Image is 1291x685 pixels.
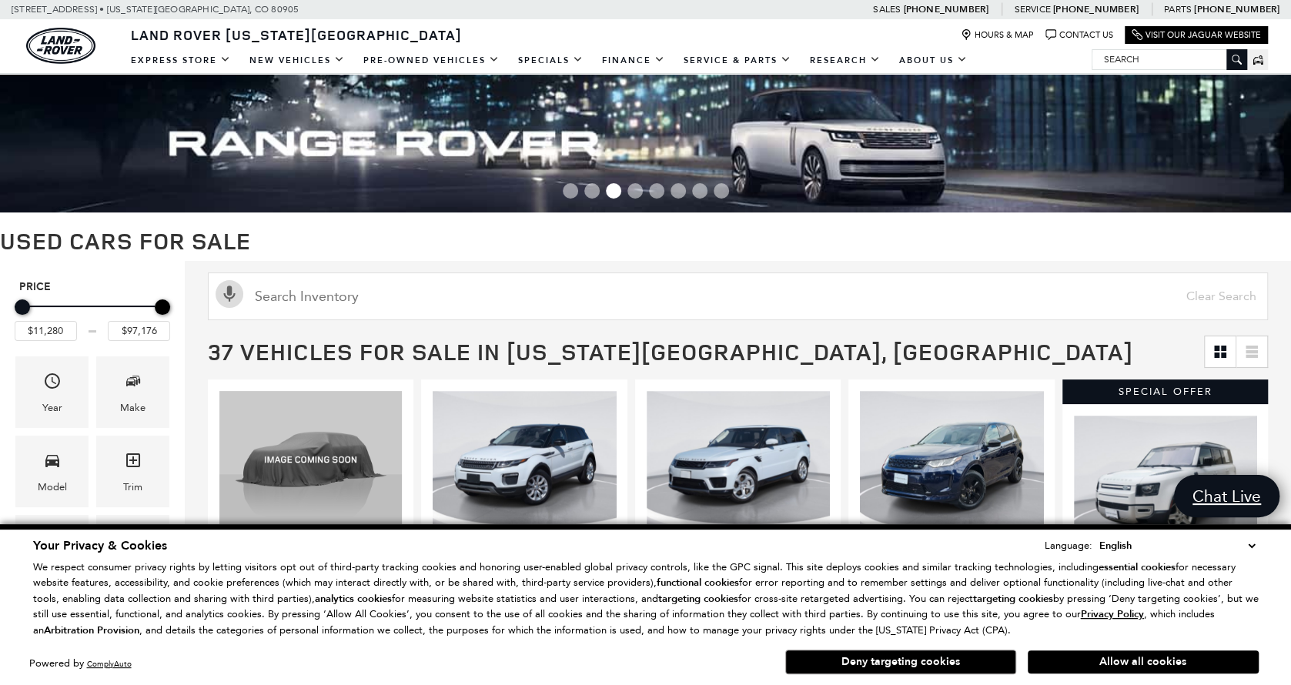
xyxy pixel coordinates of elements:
[38,479,67,496] div: Model
[26,28,95,64] img: Land Rover
[593,47,674,74] a: Finance
[42,399,62,416] div: Year
[155,299,170,315] div: Maximum Price
[96,356,169,428] div: MakeMake
[433,391,617,530] div: 1 / 2
[122,47,240,74] a: EXPRESS STORE
[873,4,901,15] span: Sales
[1095,537,1259,554] select: Language Select
[657,576,739,590] strong: functional cookies
[15,294,170,341] div: Price
[692,183,707,199] span: Go to slide 7
[1045,29,1113,41] a: Contact Us
[606,183,621,199] span: Go to slide 3
[208,336,1133,367] span: 37 Vehicles for Sale in [US_STATE][GEOGRAPHIC_DATA], [GEOGRAPHIC_DATA]
[12,4,299,15] a: [STREET_ADDRESS] • [US_STATE][GEOGRAPHIC_DATA], CO 80905
[1164,4,1192,15] span: Parts
[1194,3,1279,15] a: [PHONE_NUMBER]
[15,436,89,507] div: ModelModel
[219,391,402,528] img: 2013 Land Rover Range Rover Sport Supercharged
[627,183,643,199] span: Go to slide 4
[1028,650,1259,673] button: Allow all cookies
[860,391,1045,530] div: 1 / 2
[15,356,89,428] div: YearYear
[26,28,95,64] a: land-rover
[19,280,166,294] h5: Price
[354,47,509,74] a: Pre-Owned Vehicles
[108,321,170,341] input: Maximum
[658,592,738,606] strong: targeting cookies
[87,659,132,669] a: ComplyAuto
[1081,607,1144,621] u: Privacy Policy
[509,47,593,74] a: Specials
[649,183,664,199] span: Go to slide 5
[1062,379,1268,404] div: Special Offer
[647,391,831,530] div: 1 / 2
[15,515,89,586] div: FeaturesFeatures
[584,183,600,199] span: Go to slide 2
[890,47,977,74] a: About Us
[433,391,617,530] img: 2017 Land Rover Range Rover Evoque SE 1
[1074,416,1259,554] img: 2020 Land Rover Defender 110 SE 1
[124,447,142,479] span: Trim
[973,592,1053,606] strong: targeting cookies
[122,25,471,44] a: Land Rover [US_STATE][GEOGRAPHIC_DATA]
[43,447,62,479] span: Model
[123,479,142,496] div: Trim
[96,515,169,586] div: FueltypeFueltype
[208,272,1268,320] input: Search Inventory
[785,650,1016,674] button: Deny targeting cookies
[120,399,145,416] div: Make
[131,25,462,44] span: Land Rover [US_STATE][GEOGRAPHIC_DATA]
[714,183,729,199] span: Go to slide 8
[1132,29,1261,41] a: Visit Our Jaguar Website
[44,623,139,637] strong: Arbitration Provision
[903,3,988,15] a: [PHONE_NUMBER]
[122,47,977,74] nav: Main Navigation
[315,592,392,606] strong: analytics cookies
[1185,486,1269,506] span: Chat Live
[43,368,62,399] span: Year
[15,299,30,315] div: Minimum Price
[1074,416,1259,554] div: 1 / 2
[15,321,77,341] input: Minimum
[1099,560,1176,574] strong: essential cookies
[216,280,243,308] svg: Click to toggle on voice search
[1174,475,1279,517] a: Chat Live
[674,47,801,74] a: Service & Parts
[33,537,167,554] span: Your Privacy & Cookies
[801,47,890,74] a: Research
[563,183,578,199] span: Go to slide 1
[1045,540,1092,550] div: Language:
[671,183,686,199] span: Go to slide 6
[647,391,831,530] img: 2018 Land Rover Range Rover Sport HSE 1
[1014,4,1050,15] span: Service
[961,29,1034,41] a: Hours & Map
[124,368,142,399] span: Make
[240,47,354,74] a: New Vehicles
[33,560,1259,639] p: We respect consumer privacy rights by letting visitors opt out of third-party tracking cookies an...
[860,391,1045,530] img: 2022 Land Rover Discovery Sport S R-Dynamic 1
[1081,608,1144,620] a: Privacy Policy
[1092,50,1246,68] input: Search
[1053,3,1139,15] a: [PHONE_NUMBER]
[29,659,132,669] div: Powered by
[96,436,169,507] div: TrimTrim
